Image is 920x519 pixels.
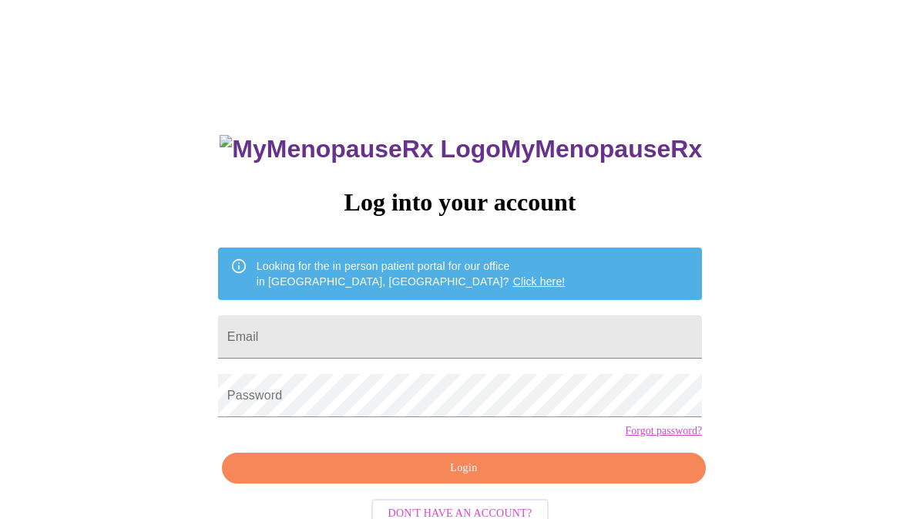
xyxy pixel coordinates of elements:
[513,275,566,288] a: Click here!
[257,252,566,295] div: Looking for the in person patient portal for our office in [GEOGRAPHIC_DATA], [GEOGRAPHIC_DATA]?
[222,453,706,484] button: Login
[218,188,702,217] h3: Log into your account
[220,135,702,163] h3: MyMenopauseRx
[220,135,500,163] img: MyMenopauseRx Logo
[625,425,702,437] a: Forgot password?
[368,506,553,519] a: Don't have an account?
[240,459,688,478] span: Login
